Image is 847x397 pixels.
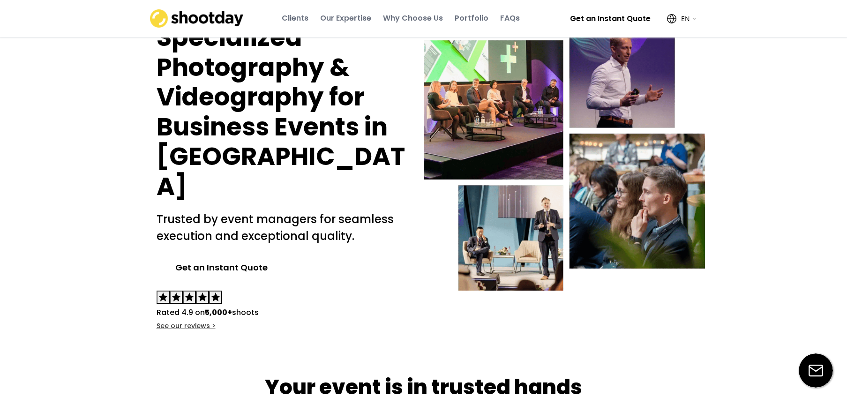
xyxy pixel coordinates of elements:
[799,353,833,388] img: email-icon%20%281%29.svg
[205,307,232,318] strong: 5,000+
[500,13,520,23] div: FAQs
[157,307,259,318] div: Rated 4.9 on shoots
[424,22,705,291] img: Event-hero-intl%402x.webp
[667,14,676,23] img: Icon%20feather-globe%20%281%29.svg
[157,254,286,281] button: Get an Instant Quote
[183,291,196,304] button: star
[320,13,371,23] div: Our Expertise
[558,7,662,31] button: Get an Instant Quote
[383,13,443,23] div: Why Choose Us
[157,291,170,304] button: star
[157,322,216,331] div: See our reviews >
[196,291,209,304] button: star
[150,9,244,28] img: shootday_logo.png
[209,291,222,304] button: star
[157,292,169,303] text: star
[157,211,405,245] h2: Trusted by event managers for seamless execution and exceptional quality.
[170,291,183,304] button: star
[455,13,488,23] div: Portfolio
[197,292,208,303] text: star
[157,22,405,202] h1: Specialized Photography & Videography for Business Events in [GEOGRAPHIC_DATA]
[282,13,308,23] div: Clients
[171,292,182,303] text: star
[210,292,221,303] text: star
[184,292,195,303] text: star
